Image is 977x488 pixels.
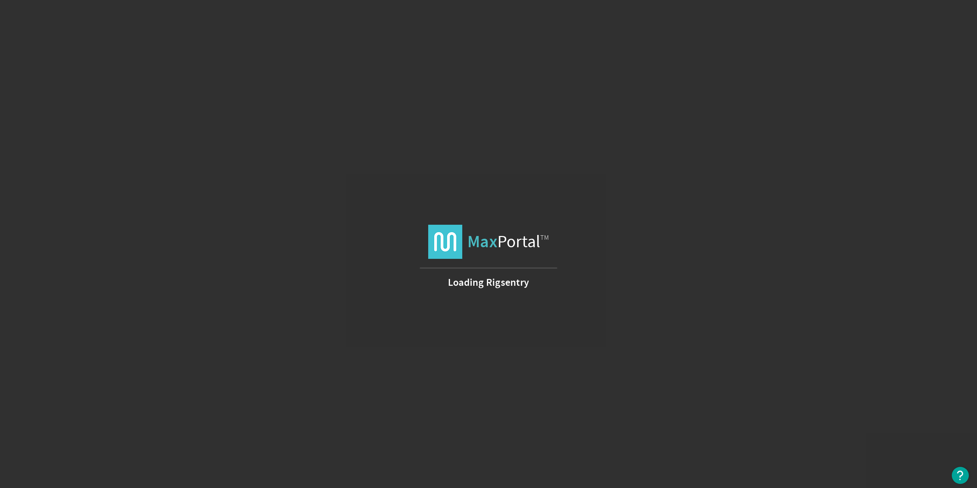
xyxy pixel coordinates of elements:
strong: Max [467,231,497,253]
strong: Loading Rigsentry [448,279,529,286]
span: TM [540,233,549,242]
img: logo [428,225,462,259]
button: Open Resource Center [952,467,969,484]
span: Portal [467,225,549,259]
